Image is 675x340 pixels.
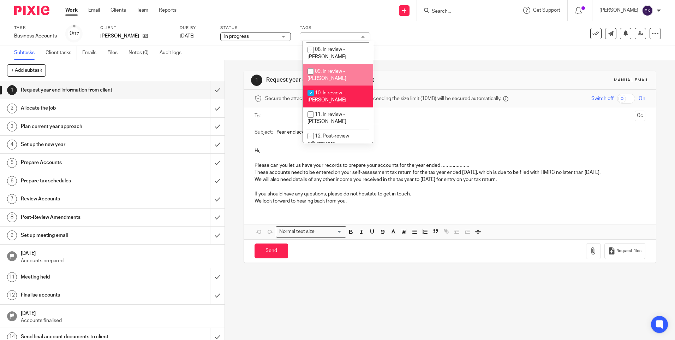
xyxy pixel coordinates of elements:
[255,244,288,259] input: Send
[7,176,17,186] div: 6
[220,25,291,31] label: Status
[642,5,653,16] img: svg%3E
[317,228,342,235] input: Search for option
[14,46,40,60] a: Subtasks
[277,228,316,235] span: Normal text size
[266,76,465,84] h1: Request year end information from client
[21,103,142,113] h1: Allocate the job
[255,169,645,176] p: These accounts need to be entered on your self-assessment tax return for the tax year ended [DATE...
[14,25,57,31] label: Task
[159,7,177,14] a: Reports
[21,121,142,132] h1: Plan current year approach
[65,7,78,14] a: Work
[533,8,560,13] span: Get Support
[7,85,17,95] div: 1
[21,85,142,95] h1: Request year end information from client
[129,46,154,60] a: Notes (0)
[73,32,79,36] small: /17
[7,272,17,282] div: 11
[21,230,142,241] h1: Set up meeting email
[307,134,349,146] span: 12. Post-review adjustments
[21,139,142,150] h1: Set up the new year
[70,29,79,37] div: 0
[255,176,645,183] p: We will also need details of any other income you received in the tax year to [DATE] for entry on...
[21,176,142,186] h1: Prepare tax schedules
[591,95,614,102] span: Switch off
[21,317,218,324] p: Accounts finalised
[255,129,273,136] label: Subject:
[599,7,638,14] p: [PERSON_NAME]
[14,6,49,15] img: Pixie
[100,25,171,31] label: Client
[639,95,645,102] span: On
[137,7,148,14] a: Team
[604,243,645,259] button: Request files
[14,33,57,40] div: Business Accounts
[88,7,100,14] a: Email
[635,111,645,121] button: Cc
[255,147,645,154] p: Hi,
[46,46,77,60] a: Client tasks
[21,157,142,168] h1: Prepare Accounts
[255,162,645,169] p: Please can you let us have your records to prepare your accounts for the year ended ………………..
[7,230,17,240] div: 9
[616,248,641,254] span: Request files
[7,194,17,204] div: 7
[614,77,649,83] div: Manual email
[255,112,262,119] label: To:
[7,290,17,300] div: 12
[307,47,346,59] span: 08. In review - [PERSON_NAME]
[160,46,187,60] a: Audit logs
[100,33,139,40] p: [PERSON_NAME]
[307,112,346,124] span: 11. In review - [PERSON_NAME]
[307,90,346,103] span: 10. In review - [PERSON_NAME]
[251,75,262,86] div: 1
[307,69,346,81] span: 09. In review - [PERSON_NAME]
[431,8,495,15] input: Search
[21,212,142,223] h1: Post-Review Amendments
[7,64,46,76] button: + Add subtask
[21,257,218,264] p: Accounts prepared
[255,190,645,198] p: If you should have any questions, please do not hesitate to get in touch.
[7,158,17,168] div: 5
[21,290,142,300] h1: Finalise accounts
[7,212,17,222] div: 8
[21,272,142,282] h1: Meeting held
[110,7,126,14] a: Clients
[224,34,249,39] span: In progress
[180,34,195,39] span: [DATE]
[21,248,218,257] h1: [DATE]
[276,226,346,237] div: Search for option
[255,198,645,205] p: We look forward to hearing back from you.
[265,95,501,102] span: Secure the attachments in this message. Files exceeding the size limit (10MB) will be secured aut...
[21,194,142,204] h1: Review Accounts
[21,308,218,317] h1: [DATE]
[7,140,17,150] div: 4
[82,46,102,60] a: Emails
[180,25,211,31] label: Due by
[7,122,17,131] div: 3
[300,25,370,31] label: Tags
[7,104,17,113] div: 2
[107,46,123,60] a: Files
